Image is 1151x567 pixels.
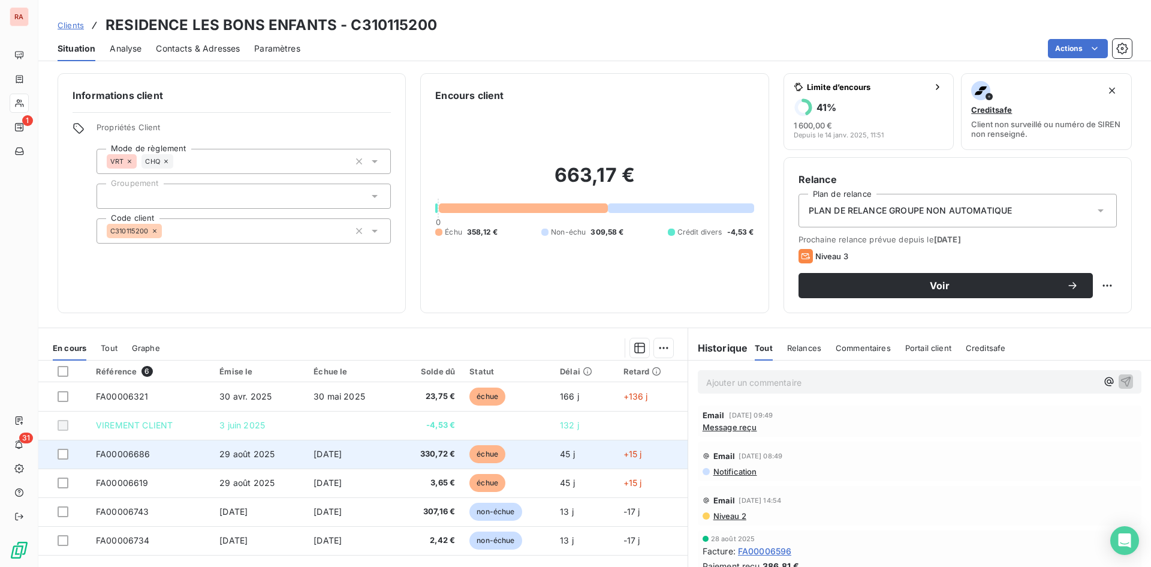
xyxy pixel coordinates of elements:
[934,235,961,244] span: [DATE]
[551,227,586,238] span: Non-échu
[96,391,149,401] span: FA00006321
[560,535,574,545] span: 13 j
[971,105,1012,115] span: Creditsafe
[107,191,116,202] input: Ajouter une valeur
[219,367,299,376] div: Émise le
[703,410,725,420] span: Email
[58,43,95,55] span: Situation
[623,535,640,545] span: -17 j
[141,366,152,377] span: 6
[799,172,1117,187] h6: Relance
[469,503,522,521] span: non-échue
[799,273,1093,298] button: Voir
[314,449,342,459] span: [DATE]
[156,43,240,55] span: Contacts & Adresses
[703,545,736,557] span: Facture :
[560,420,579,430] span: 132 j
[469,388,505,406] span: échue
[713,451,736,461] span: Email
[435,163,754,199] h2: 663,17 €
[739,452,782,460] span: [DATE] 08:49
[10,7,29,26] div: RA
[314,478,342,488] span: [DATE]
[403,535,455,547] span: 2,42 €
[755,343,773,353] span: Tout
[173,156,183,167] input: Ajouter une valeur
[713,496,736,505] span: Email
[219,391,272,401] span: 30 avr. 2025
[560,391,579,401] span: 166 j
[110,43,141,55] span: Analyse
[22,115,33,126] span: 1
[403,506,455,518] span: 307,16 €
[961,73,1132,150] button: CreditsafeClient non surveillé ou numéro de SIREN non renseigné.
[96,366,205,377] div: Référence
[96,506,149,517] span: FA00006743
[403,477,455,489] span: 3,65 €
[1110,526,1139,555] div: Open Intercom Messenger
[219,535,248,545] span: [DATE]
[688,341,748,355] h6: Historique
[711,535,755,542] span: 28 août 2025
[314,535,342,545] span: [DATE]
[809,205,1013,217] span: PLAN DE RELANCE GROUPE NON AUTOMATIQUE
[53,343,86,353] span: En cours
[96,535,150,545] span: FA00006734
[96,478,149,488] span: FA00006619
[1048,39,1108,58] button: Actions
[467,227,498,238] span: 358,12 €
[101,343,117,353] span: Tout
[729,412,773,419] span: [DATE] 09:49
[794,121,832,130] span: 1 600,00 €
[905,343,951,353] span: Portail client
[314,367,388,376] div: Échue le
[162,226,171,236] input: Ajouter une valeur
[727,227,754,238] span: -4,53 €
[219,506,248,517] span: [DATE]
[132,343,160,353] span: Graphe
[435,88,504,103] h6: Encours client
[623,478,642,488] span: +15 j
[807,82,929,92] span: Limite d’encours
[469,367,546,376] div: Statut
[96,449,150,459] span: FA00006686
[96,420,173,430] span: VIREMENT CLIENT
[816,101,836,113] h6: 41 %
[590,227,623,238] span: 309,58 €
[314,391,365,401] span: 30 mai 2025
[712,467,757,476] span: Notification
[677,227,722,238] span: Crédit divers
[560,478,575,488] span: 45 j
[623,367,680,376] div: Retard
[436,217,441,227] span: 0
[445,227,462,238] span: Échu
[58,19,84,31] a: Clients
[110,227,149,235] span: C310115200
[560,506,574,517] span: 13 j
[966,343,1006,353] span: Creditsafe
[219,478,275,488] span: 29 août 2025
[787,343,821,353] span: Relances
[799,235,1117,244] span: Prochaine relance prévue depuis le
[10,541,29,560] img: Logo LeanPay
[314,506,342,517] span: [DATE]
[403,391,455,403] span: 23,75 €
[97,122,391,139] span: Propriétés Client
[971,119,1122,139] span: Client non surveillé ou numéro de SIREN non renseigné.
[738,545,792,557] span: FA00006596
[560,449,575,459] span: 45 j
[623,391,648,401] span: +136 j
[469,445,505,463] span: échue
[403,367,455,376] div: Solde dû
[219,420,265,430] span: 3 juin 2025
[560,367,608,376] div: Délai
[815,251,848,261] span: Niveau 3
[403,419,455,431] span: -4,53 €
[794,131,884,139] span: Depuis le 14 janv. 2025, 11:51
[403,448,455,460] span: 330,72 €
[623,506,640,517] span: -17 j
[739,497,781,504] span: [DATE] 14:54
[58,20,84,30] span: Clients
[19,433,33,443] span: 31
[73,88,391,103] h6: Informations client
